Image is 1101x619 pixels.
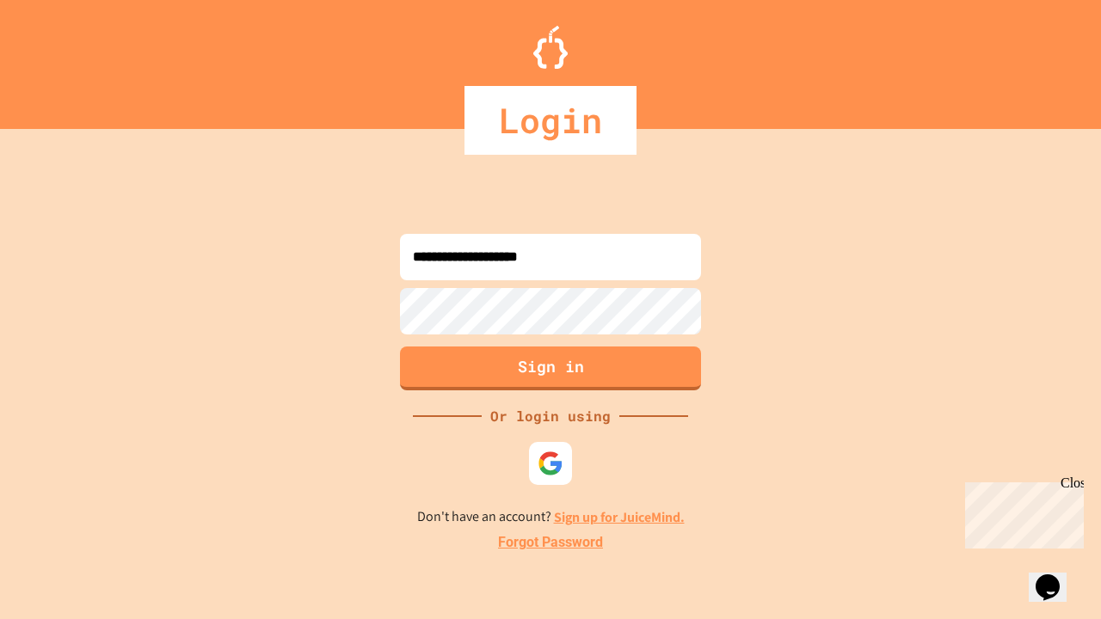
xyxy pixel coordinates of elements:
div: Login [464,86,637,155]
div: Or login using [482,406,619,426]
div: Chat with us now!Close [7,7,119,109]
img: Logo.svg [533,26,568,69]
iframe: chat widget [958,475,1084,549]
iframe: chat widget [1029,550,1084,602]
button: Sign in [400,346,701,390]
a: Forgot Password [498,532,603,553]
p: Don't have an account? [417,506,685,528]
img: google-icon.svg [538,450,563,476]
a: Sign up for JuiceMind. [554,508,685,526]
